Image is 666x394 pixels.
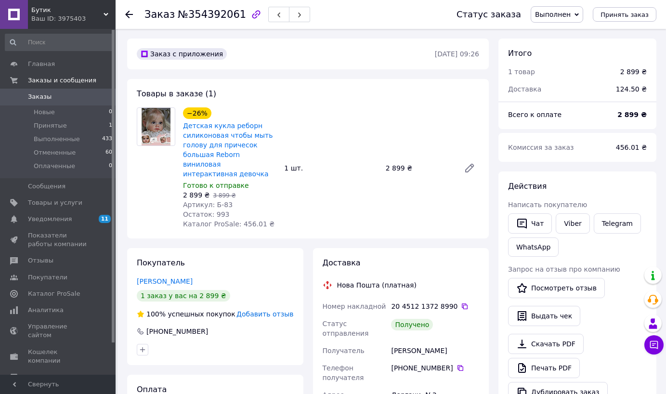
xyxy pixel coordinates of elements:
div: Статус заказа [457,10,521,19]
span: Статус отправления [323,320,369,337]
span: Готово к отправке [183,182,249,189]
div: 2 899 ₴ [620,67,647,77]
span: 1 [109,121,112,130]
button: Принять заказ [593,7,656,22]
span: Оплата [137,385,167,394]
span: Маркет [28,373,52,381]
span: 60 [105,148,112,157]
span: Итого [508,49,532,58]
span: 433 [102,135,112,144]
span: Товары и услуги [28,198,82,207]
div: успешных покупок [137,309,235,319]
span: Покупатель [137,258,185,267]
span: Принятые [34,121,67,130]
span: Показатели работы компании [28,231,89,249]
span: 0 [109,162,112,171]
div: 1 шт. [280,161,381,175]
span: Каталог ProSale: 456.01 ₴ [183,220,274,228]
span: Покупатели [28,273,67,282]
span: Всего к оплате [508,111,562,118]
span: Комиссия за заказ [508,144,574,151]
a: Посмотреть отзыв [508,278,605,298]
span: Товары в заказе (1) [137,89,216,98]
a: Редактировать [460,158,479,178]
span: Новые [34,108,55,117]
a: WhatsApp [508,237,559,257]
span: 3 899 ₴ [213,192,235,199]
time: [DATE] 09:26 [435,50,479,58]
span: 0 [109,108,112,117]
span: Отзывы [28,256,53,265]
div: [PERSON_NAME] [389,342,481,359]
div: Нова Пошта (платная) [335,280,419,290]
a: Скачать PDF [508,334,584,354]
span: Остаток: 993 [183,210,230,218]
button: Выдать чек [508,306,580,326]
span: Телефон получателя [323,364,364,381]
div: 20 4512 1372 8990 [391,302,479,311]
div: Ваш ID: 3975403 [31,14,116,23]
span: Номер накладной [323,302,386,310]
span: 456.01 ₴ [616,144,647,151]
a: Telegram [594,213,641,234]
span: Получатель [323,347,365,355]
span: Запрос на отзыв про компанию [508,265,620,273]
span: Заказы и сообщения [28,76,96,85]
span: Аналитика [28,306,64,315]
div: [PHONE_NUMBER] [391,363,479,373]
span: 100% [146,310,166,318]
span: Кошелек компании [28,348,89,365]
span: 11 [99,215,111,223]
a: Печать PDF [508,358,580,378]
span: Управление сайтом [28,322,89,340]
a: [PERSON_NAME] [137,277,193,285]
span: Выполненные [34,135,80,144]
div: 2 899 ₴ [382,161,456,175]
span: Оплаченные [34,162,75,171]
span: Заказы [28,92,52,101]
span: №354392061 [178,9,246,20]
img: Детская кукла реборн силиконовая чтобы мыть голову для причесок большая Reborn виниловая интеракт... [142,108,171,145]
div: Заказ с приложения [137,48,227,60]
span: Каталог ProSale [28,289,80,298]
div: 124.50 ₴ [610,79,653,100]
div: Вернуться назад [125,10,133,19]
b: 2 899 ₴ [617,111,647,118]
span: Отмененные [34,148,76,157]
span: Заказ [144,9,175,20]
a: Viber [556,213,589,234]
span: Написать покупателю [508,201,587,209]
span: Бутик [31,6,104,14]
div: −26% [183,107,211,119]
input: Поиск [5,34,113,51]
span: 1 товар [508,68,535,76]
span: Доставка [508,85,541,93]
span: Сообщения [28,182,65,191]
span: Принять заказ [601,11,649,18]
span: Выполнен [535,11,571,18]
span: Главная [28,60,55,68]
a: Детская кукла реборн силиконовая чтобы мыть голову для причесок большая Reborn виниловая интеракт... [183,122,273,178]
span: Добавить отзыв [236,310,293,318]
button: Чат с покупателем [644,335,664,355]
span: Действия [508,182,547,191]
span: 2 899 ₴ [183,191,209,199]
span: Уведомления [28,215,72,223]
button: Чат [508,213,552,234]
div: Получено [391,319,433,330]
div: 1 заказ у вас на 2 899 ₴ [137,290,230,302]
div: [PHONE_NUMBER] [145,327,209,336]
span: Доставка [323,258,361,267]
span: Артикул: Б-83 [183,201,233,209]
